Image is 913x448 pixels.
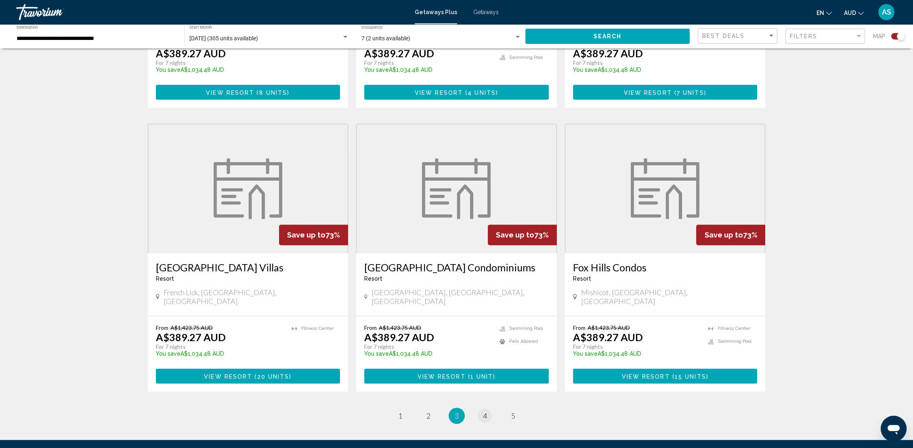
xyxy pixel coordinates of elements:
[156,275,174,282] span: Resort
[463,89,498,96] span: ( )
[670,373,709,379] span: ( )
[573,85,758,100] button: View Resort(7 units)
[573,275,591,282] span: Resort
[470,373,493,379] span: 1 unit
[718,339,751,344] span: Swimming Pool
[254,89,290,96] span: ( )
[156,59,283,67] p: For 7 nights
[573,369,758,383] button: View Resort(15 units)
[156,324,168,331] span: From
[364,47,434,59] p: A$389.27 AUD
[881,416,907,442] iframe: Button to launch messaging window
[257,373,290,379] span: 20 units
[156,369,340,383] button: View Resort(20 units)
[631,158,699,219] img: week.svg
[581,288,758,306] span: Mishicot, [GEOGRAPHIC_DATA], [GEOGRAPHIC_DATA]
[364,85,549,100] button: View Resort(4 units)
[415,89,463,96] span: View Resort
[426,411,430,420] span: 2
[364,369,549,383] button: View Resort(1 unit)
[301,326,334,331] span: Fitness Center
[816,10,824,16] span: en
[156,47,226,59] p: A$389.27 AUD
[156,331,226,343] p: A$389.27 AUD
[573,350,700,357] p: A$1,034.48 AUD
[252,373,292,379] span: ( )
[364,350,389,357] span: You save
[509,326,543,331] span: Swimming Pool
[364,275,382,282] span: Resort
[525,29,690,44] button: Search
[844,10,856,16] span: AUD
[573,261,758,273] a: Fox Hills Condos
[873,31,885,42] span: Map
[364,261,549,273] a: [GEOGRAPHIC_DATA] Condominiums
[672,89,707,96] span: ( )
[473,9,499,15] a: Getaways
[488,225,557,245] div: 73%
[189,35,258,42] span: [DATE] (305 units available)
[417,373,465,379] span: View Resort
[156,67,283,73] p: A$1,034.48 AUD
[790,33,817,40] span: Filters
[573,350,598,357] span: You save
[379,324,421,331] span: A$1,423.75 AUD
[573,67,700,73] p: A$1,034.48 AUD
[466,373,496,379] span: ( )
[206,89,254,96] span: View Resort
[398,411,402,420] span: 1
[509,339,538,344] span: Pets Allowed
[415,9,457,15] a: Getaways Plus
[483,411,487,420] span: 4
[364,324,377,331] span: From
[287,231,325,239] span: Save up to
[511,411,515,420] span: 5
[588,324,630,331] span: A$1,423.75 AUD
[364,331,434,343] p: A$389.27 AUD
[204,373,252,379] span: View Resort
[164,288,340,306] span: French Lick, [GEOGRAPHIC_DATA], [GEOGRAPHIC_DATA]
[573,67,598,73] span: You save
[622,373,670,379] span: View Resort
[594,33,622,40] span: Search
[573,324,586,331] span: From
[364,67,389,73] span: You save
[704,231,743,239] span: Save up to
[364,59,491,67] p: For 7 nights
[509,55,543,60] span: Swimming Pool
[882,8,891,16] span: AS
[496,231,534,239] span: Save up to
[573,59,700,67] p: For 7 nights
[702,33,745,39] span: Best Deals
[156,350,284,357] p: A$1,034.48 AUD
[371,288,549,306] span: [GEOGRAPHIC_DATA], [GEOGRAPHIC_DATA], [GEOGRAPHIC_DATA]
[156,350,181,357] span: You save
[573,343,700,350] p: For 7 nights
[279,225,348,245] div: 73%
[696,225,765,245] div: 73%
[156,85,340,100] button: View Resort(8 units)
[259,89,288,96] span: 8 units
[785,28,865,45] button: Filter
[573,331,643,343] p: A$389.27 AUD
[468,89,496,96] span: 4 units
[214,158,282,219] img: week.svg
[156,343,284,350] p: For 7 nights
[364,350,491,357] p: A$1,034.48 AUD
[675,373,706,379] span: 15 units
[702,33,775,40] mat-select: Sort by
[364,343,491,350] p: For 7 nights
[816,7,832,19] button: Change language
[156,261,340,273] a: [GEOGRAPHIC_DATA] Villas
[573,47,643,59] p: A$389.27 AUD
[364,67,491,73] p: A$1,034.48 AUD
